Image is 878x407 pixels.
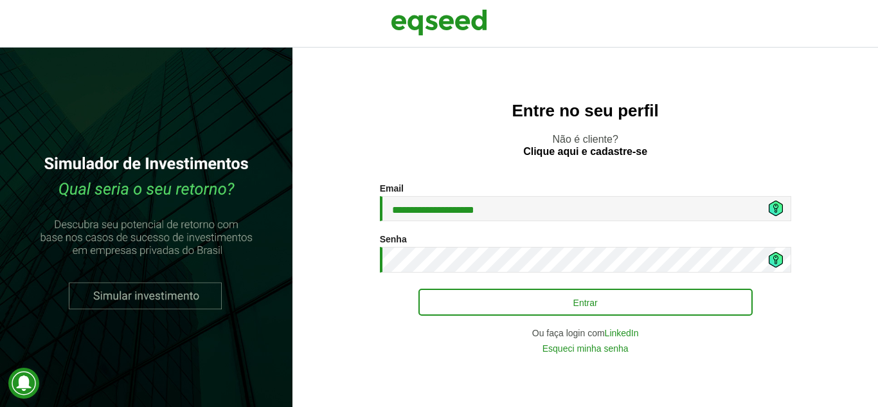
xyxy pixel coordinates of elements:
a: Clique aqui e cadastre-se [523,147,647,157]
label: Senha [380,235,407,244]
a: Esqueci minha senha [542,344,629,353]
div: Ou faça login com [380,329,791,338]
p: Não é cliente? [318,133,852,158]
img: EqSeed Logo [391,6,487,39]
h2: Entre no seu perfil [318,102,852,120]
label: Email [380,184,404,193]
a: LinkedIn [605,329,639,338]
button: Entrar [418,289,753,316]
